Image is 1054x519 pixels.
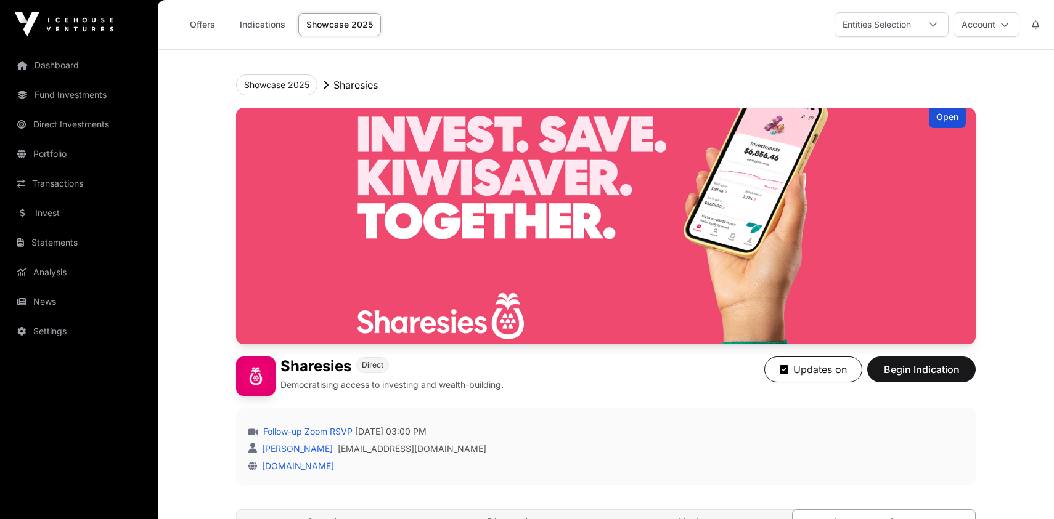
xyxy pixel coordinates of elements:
button: Showcase 2025 [236,74,317,95]
span: [DATE] 03:00 PM [355,425,427,438]
img: Sharesies [236,108,976,344]
a: Direct Investments [10,111,148,138]
iframe: Chat Widget [992,460,1054,519]
a: Begin Indication [867,369,976,381]
span: Begin Indication [883,362,960,377]
p: Sharesies [333,78,378,92]
div: Entities Selection [835,13,918,36]
a: Portfolio [10,140,148,167]
a: Transactions [10,170,148,197]
a: [DOMAIN_NAME] [257,461,334,471]
a: Indications [232,13,293,36]
a: News [10,288,148,315]
a: Offers [178,13,227,36]
a: Settings [10,318,148,345]
a: Dashboard [10,52,148,79]
button: Account [954,12,1019,37]
h1: Sharesies [280,356,351,376]
button: Updates on [764,356,862,382]
img: Sharesies [236,356,276,396]
span: Direct [362,360,383,370]
img: Icehouse Ventures Logo [15,12,113,37]
button: Begin Indication [867,356,976,382]
a: [EMAIL_ADDRESS][DOMAIN_NAME] [338,443,486,455]
a: [PERSON_NAME] [259,443,333,454]
a: Showcase 2025 [298,13,381,36]
a: Follow-up Zoom RSVP [261,425,353,438]
a: Analysis [10,259,148,286]
a: Invest [10,199,148,227]
div: Open [929,108,966,128]
a: Fund Investments [10,81,148,108]
p: Democratising access to investing and wealth-building. [280,379,504,391]
a: Statements [10,229,148,256]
